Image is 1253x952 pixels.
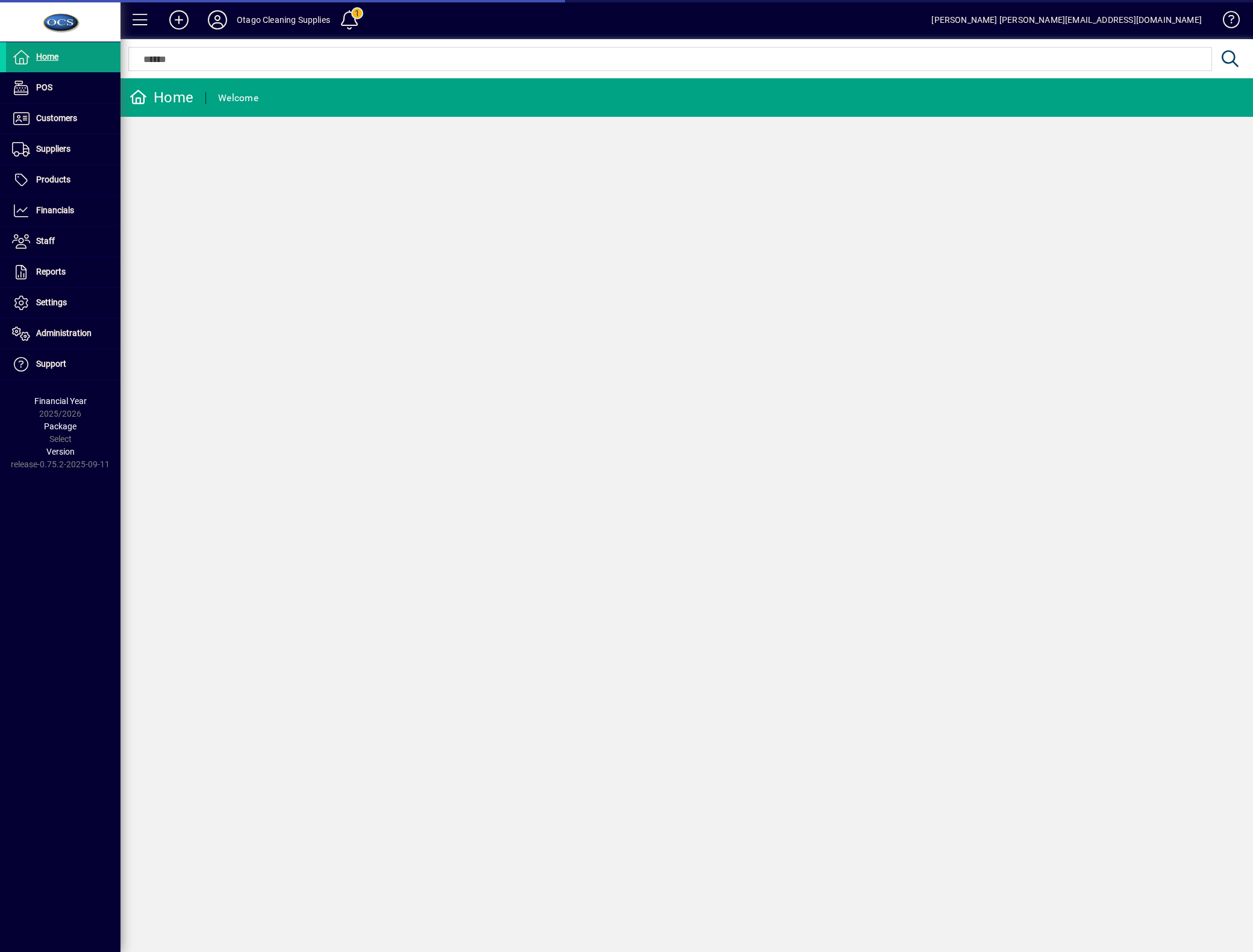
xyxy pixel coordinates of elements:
[36,205,74,215] span: Financials
[46,447,75,456] span: Version
[6,288,120,318] a: Settings
[6,165,120,195] a: Products
[160,9,198,31] button: Add
[218,89,258,108] div: Welcome
[198,9,237,31] button: Profile
[6,257,120,287] a: Reports
[6,196,120,226] a: Financials
[36,297,67,307] span: Settings
[6,226,120,257] a: Staff
[931,10,1202,30] div: [PERSON_NAME] [PERSON_NAME][EMAIL_ADDRESS][DOMAIN_NAME]
[6,319,120,349] a: Administration
[36,236,55,246] span: Staff
[36,113,77,123] span: Customers
[34,396,87,406] span: Financial Year
[36,82,52,92] span: POS
[1214,2,1238,42] a: Knowledge Base
[44,422,77,431] span: Package
[6,73,120,103] a: POS
[36,359,66,369] span: Support
[36,52,58,61] span: Home
[130,88,193,107] div: Home
[36,144,70,154] span: Suppliers
[6,134,120,164] a: Suppliers
[237,10,330,30] div: Otago Cleaning Supplies
[6,349,120,379] a: Support
[36,328,92,338] span: Administration
[36,175,70,184] span: Products
[36,267,66,276] span: Reports
[6,104,120,134] a: Customers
